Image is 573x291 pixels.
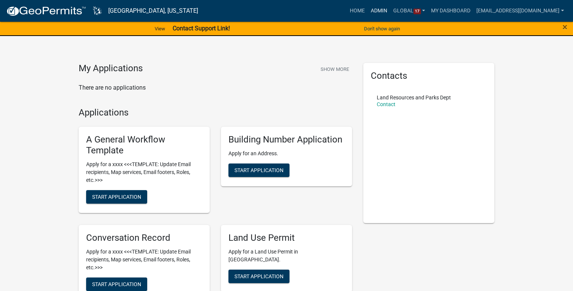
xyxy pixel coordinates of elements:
p: Apply for a xxxx <<<TEMPLATE: Update Email recipients, Map services, Email footers, Roles, etc.>>> [86,248,202,271]
strong: Contact Support Link! [173,25,230,32]
span: Start Application [92,281,141,287]
p: Apply for a xxxx <<<TEMPLATE: Update Email recipients, Map services, Email footers, Roles, etc.>>> [86,160,202,184]
button: Close [563,22,567,31]
a: [GEOGRAPHIC_DATA], [US_STATE] [108,4,198,17]
a: Home [347,4,368,18]
button: Start Application [228,270,289,283]
h4: Applications [79,107,352,118]
button: Start Application [86,190,147,204]
h5: Building Number Application [228,134,345,145]
button: Start Application [228,163,289,177]
button: Start Application [86,277,147,291]
a: Admin [368,4,390,18]
a: My Dashboard [428,4,473,18]
h5: Land Use Permit [228,232,345,243]
h4: My Applications [79,63,143,74]
p: There are no applications [79,83,352,92]
span: 17 [413,9,421,15]
span: Start Application [92,193,141,199]
h5: A General Workflow Template [86,134,202,156]
p: Land Resources and Parks Dept [377,95,451,100]
h5: Conversation Record [86,232,202,243]
p: Apply for an Address. [228,150,345,157]
a: Contact [377,101,395,107]
button: Show More [318,63,352,75]
a: View [152,22,168,35]
img: Dodge County, Wisconsin [92,6,102,16]
h5: Contacts [371,70,487,81]
p: Apply for a Land Use Permit in [GEOGRAPHIC_DATA]. [228,248,345,264]
span: × [563,22,567,32]
a: [EMAIL_ADDRESS][DOMAIN_NAME] [473,4,567,18]
span: Start Application [234,167,284,173]
button: Don't show again [361,22,403,35]
span: Start Application [234,273,284,279]
a: Global17 [390,4,428,18]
